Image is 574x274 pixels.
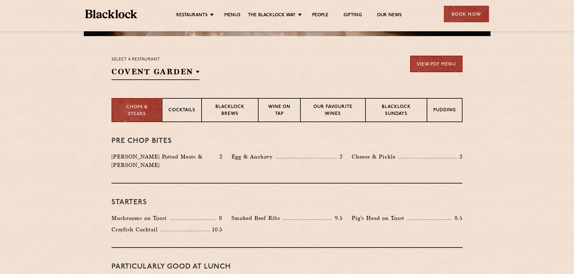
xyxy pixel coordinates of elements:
p: Mushrooms on Toast [111,214,170,222]
p: [PERSON_NAME] Potted Meats & [PERSON_NAME] [111,152,216,169]
h3: PARTICULARLY GOOD AT LUNCH [111,263,463,271]
p: 8.5 [452,214,463,222]
p: Crayfish Cocktail [111,225,161,234]
p: Wine on Tap [265,104,294,118]
p: Pudding [433,107,456,115]
p: Chops & Steaks [118,104,156,118]
img: BL_Textured_Logo-footer-cropped.svg [85,10,137,18]
p: Blacklock Brews [208,104,252,118]
a: Our News [377,12,402,19]
a: Menus [224,12,240,19]
a: Gifting [343,12,362,19]
p: 2 [337,153,343,161]
p: Select a restaurant [111,56,199,63]
p: 9.5 [332,214,343,222]
p: Blacklock Sundays [372,104,421,118]
a: View PDF Menu [410,56,463,72]
a: Restaurants [176,12,208,19]
p: 8 [216,214,222,222]
p: Pig's Head on Toast [352,214,407,222]
div: Book Now [444,6,489,22]
a: The Blacklock Way [248,12,296,19]
a: People [312,12,328,19]
p: 2 [216,153,222,161]
p: 10.5 [209,226,222,233]
p: Egg & Anchovy [231,152,275,161]
h3: Starters [111,199,463,206]
p: Cocktails [168,107,195,115]
h3: Pre Chop Bites [111,137,463,145]
p: Cheese & Pickle [352,152,399,161]
h2: Covent Garden [111,66,199,80]
p: Smoked Beef Ribs [231,214,283,222]
p: 2 [456,153,463,161]
p: Our favourite wines [307,104,359,118]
